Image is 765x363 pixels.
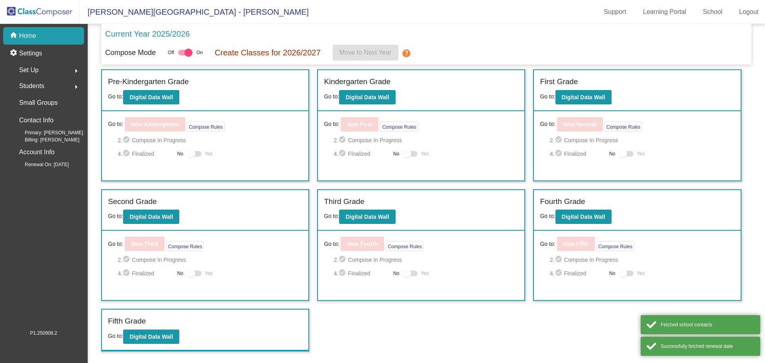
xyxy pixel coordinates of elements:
button: Compose Rules [386,241,424,251]
button: Digital Data Wall [123,90,179,104]
span: Yes [205,149,213,159]
span: No [609,150,615,157]
mat-icon: check_circle [338,135,348,145]
button: Compose Rules [187,122,225,131]
mat-icon: check_circle [555,149,564,159]
span: Go to: [324,120,339,128]
span: 2. Compose In Progress [334,255,519,265]
p: Current Year 2025/2026 [105,28,190,40]
span: Set Up [19,65,39,76]
mat-icon: settings [10,49,19,58]
mat-icon: home [10,31,19,41]
span: Go to: [540,93,555,100]
span: Go to: [540,240,555,248]
span: Yes [637,149,645,159]
button: Digital Data Wall [339,90,395,104]
span: Go to: [108,93,123,100]
b: New Fourth [347,241,378,247]
button: New Third [125,237,165,251]
b: Digital Data Wall [345,94,389,100]
span: 4. Finalized [118,269,173,278]
button: New Kindergarten [125,117,185,131]
div: Fetched school contacts [661,321,754,328]
b: Digital Data Wall [345,214,389,220]
b: New Third [131,241,158,247]
span: Renewal On: [DATE] [12,161,69,168]
b: Digital Data Wall [562,214,605,220]
button: New Fifth [557,237,595,251]
p: Create Classes for 2026/2027 [215,47,321,59]
a: Learning Portal [637,6,693,18]
p: Home [19,31,36,41]
span: 4. Finalized [334,149,389,159]
mat-icon: check_circle [555,255,564,265]
p: Small Groups [19,97,58,108]
button: New First [341,117,379,131]
button: Move to Next Year [333,45,398,61]
button: Compose Rules [604,122,642,131]
span: No [177,270,183,277]
a: Logout [733,6,765,18]
button: Digital Data Wall [555,210,612,224]
mat-icon: arrow_right [71,82,81,92]
span: Yes [421,269,429,278]
span: Yes [421,149,429,159]
b: Digital Data Wall [129,94,173,100]
button: Digital Data Wall [555,90,612,104]
label: Pre-Kindergarten Grade [108,76,189,88]
span: Go to: [324,93,339,100]
button: New Fourth [341,237,384,251]
mat-icon: check_circle [555,269,564,278]
a: Support [598,6,633,18]
b: Digital Data Wall [129,334,173,340]
button: Compose Rules [380,122,418,131]
span: Off [168,49,174,56]
span: Go to: [108,240,123,248]
span: Go to: [540,213,555,219]
span: Billing: [PERSON_NAME] [12,136,79,143]
span: No [609,270,615,277]
p: Account Info [19,147,55,158]
button: Digital Data Wall [123,210,179,224]
label: First Grade [540,76,578,88]
button: Digital Data Wall [123,330,179,344]
p: Settings [19,49,42,58]
mat-icon: arrow_right [71,66,81,76]
span: Go to: [108,333,123,339]
span: Go to: [108,120,123,128]
mat-icon: check_circle [122,149,132,159]
p: Contact Info [19,115,53,126]
mat-icon: check_circle [122,269,132,278]
button: New Second [557,117,603,131]
span: 2. Compose In Progress [118,255,302,265]
span: 2. Compose In Progress [334,135,519,145]
span: Go to: [108,213,123,219]
mat-icon: check_circle [122,135,132,145]
a: School [696,6,729,18]
label: Kindergarten Grade [324,76,390,88]
mat-icon: check_circle [338,149,348,159]
span: 4. Finalized [118,149,173,159]
button: Compose Rules [166,241,204,251]
b: New Fifth [563,241,588,247]
span: Yes [205,269,213,278]
label: Third Grade [324,196,364,208]
mat-icon: check_circle [338,269,348,278]
span: No [393,270,399,277]
span: 4. Finalized [334,269,389,278]
span: Go to: [324,213,339,219]
b: New Kindergarten [131,121,179,128]
span: Move to Next Year [339,49,392,56]
mat-icon: check_circle [555,135,564,145]
span: No [177,150,183,157]
button: Digital Data Wall [339,210,395,224]
b: Digital Data Wall [129,214,173,220]
b: Digital Data Wall [562,94,605,100]
label: Second Grade [108,196,157,208]
span: 4. Finalized [550,269,605,278]
mat-icon: help [402,49,411,58]
span: Primary: [PERSON_NAME] [12,129,83,136]
span: Yes [637,269,645,278]
span: 4. Finalized [550,149,605,159]
span: Students [19,80,44,92]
